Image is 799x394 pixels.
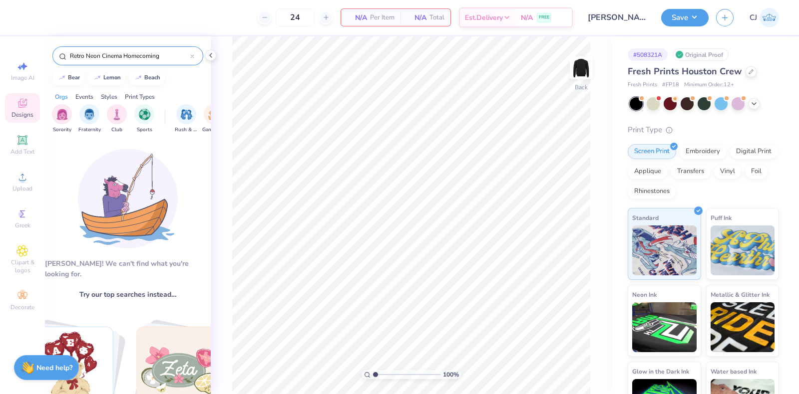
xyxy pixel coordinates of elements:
img: Loading... [78,149,178,248]
button: bear [52,70,84,85]
span: Add Text [10,148,34,156]
div: Embroidery [679,144,727,159]
button: filter button [202,104,225,134]
span: Fresh Prints Houston Crew [628,65,742,77]
span: N/A [406,12,426,23]
span: Standard [632,212,659,223]
button: lemon [88,70,125,85]
span: Game Day [202,126,225,134]
div: Vinyl [714,164,742,179]
span: Fresh Prints [628,81,657,89]
img: Club Image [111,109,122,120]
img: Neon Ink [632,302,697,352]
div: Transfers [671,164,711,179]
button: filter button [134,104,154,134]
span: Image AI [11,74,34,82]
div: filter for Fraternity [78,104,101,134]
div: Print Type [628,124,779,136]
input: Untitled Design [580,7,654,27]
div: bear [68,75,80,80]
strong: Need help? [36,363,72,373]
span: Puff Ink [711,212,732,223]
span: Fraternity [78,126,101,134]
div: Digital Print [730,144,778,159]
button: filter button [52,104,72,134]
span: Club [111,126,122,134]
a: CJ [750,8,779,27]
div: [PERSON_NAME]! We can't find what you're looking for. [45,258,211,279]
div: filter for Rush & Bid [175,104,198,134]
span: Sports [137,126,152,134]
span: CJ [750,12,757,23]
img: Rush & Bid Image [181,109,192,120]
button: filter button [107,104,127,134]
span: Decorate [10,303,34,311]
span: Sorority [53,126,71,134]
img: Puff Ink [711,225,775,275]
span: Designs [11,111,33,119]
span: N/A [347,12,367,23]
span: Neon Ink [632,289,657,300]
img: Carljude Jashper Liwanag [760,8,779,27]
span: Rush & Bid [175,126,198,134]
button: filter button [175,104,198,134]
img: trend_line.gif [58,75,66,81]
span: Water based Ink [711,366,757,377]
button: filter button [78,104,101,134]
div: Print Types [125,92,155,101]
div: Applique [628,164,668,179]
div: Styles [101,92,117,101]
span: Glow in the Dark Ink [632,366,689,377]
span: 100 % [443,370,459,379]
span: Try our top searches instead… [79,289,176,300]
span: Est. Delivery [465,12,503,23]
span: Minimum Order: 12 + [684,81,734,89]
img: Sports Image [139,109,150,120]
div: # 508321A [628,48,668,61]
img: Game Day Image [208,109,220,120]
div: Back [575,83,588,92]
div: Events [75,92,93,101]
div: lemon [103,75,121,80]
div: beach [144,75,160,80]
img: Back [571,58,591,78]
img: Sorority Image [56,109,68,120]
span: Metallic & Glitter Ink [711,289,770,300]
span: # FP18 [662,81,679,89]
div: filter for Club [107,104,127,134]
span: Total [429,12,444,23]
div: filter for Sports [134,104,154,134]
img: trend_line.gif [93,75,101,81]
div: Orgs [55,92,68,101]
img: trend_line.gif [134,75,142,81]
img: Metallic & Glitter Ink [711,302,775,352]
img: Fraternity Image [84,109,95,120]
div: filter for Game Day [202,104,225,134]
img: Standard [632,225,697,275]
div: Rhinestones [628,184,676,199]
span: FREE [539,14,549,21]
button: Save [661,9,709,26]
span: Per Item [370,12,395,23]
input: Try "Alpha" [69,51,190,61]
div: Screen Print [628,144,676,159]
div: Original Proof [673,48,729,61]
button: beach [129,70,165,85]
span: Greek [15,221,30,229]
div: filter for Sorority [52,104,72,134]
span: Upload [12,185,32,193]
input: – – [276,8,315,26]
span: N/A [521,12,533,23]
div: Foil [745,164,768,179]
span: Clipart & logos [5,258,40,274]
